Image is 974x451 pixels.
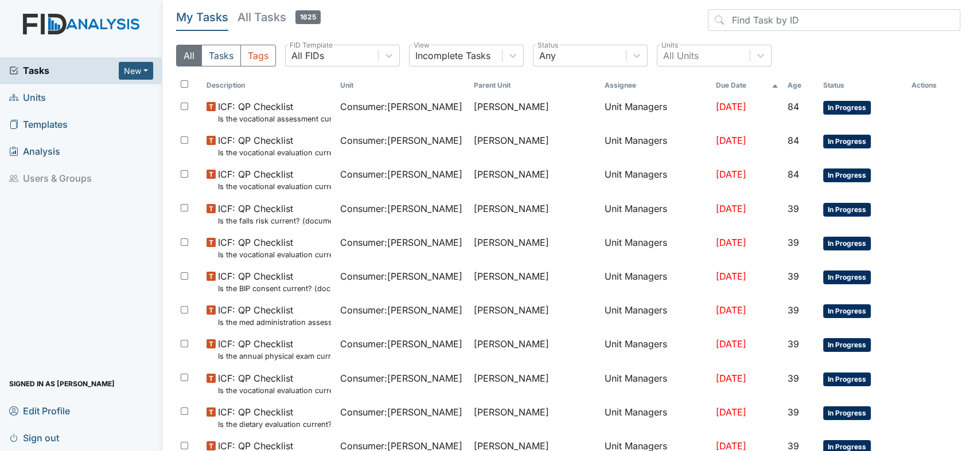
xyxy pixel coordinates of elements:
span: [PERSON_NAME] [473,167,548,181]
span: In Progress [823,135,871,148]
span: [DATE] [715,101,746,112]
span: 84 [788,135,799,146]
span: [PERSON_NAME] [473,269,548,283]
span: ICF: QP Checklist Is the vocational assessment current? (document the date in the comment section) [218,100,331,124]
span: Consumer : [PERSON_NAME] [340,236,462,249]
div: All FIDs [291,49,324,62]
td: Unit Managers [600,197,711,231]
span: [PERSON_NAME] [473,202,548,215]
td: Unit Managers [600,367,711,401]
span: 39 [788,203,799,214]
span: Consumer : [PERSON_NAME] [340,303,462,317]
span: 39 [788,406,799,418]
span: In Progress [823,304,871,318]
div: Any [539,49,556,62]
span: [DATE] [715,237,746,248]
small: Is the vocational evaluation current? (document the date in the comment section) [218,181,331,192]
span: 39 [788,372,799,384]
span: 1625 [295,10,321,24]
span: [DATE] [715,168,746,180]
span: Consumer : [PERSON_NAME] [340,269,462,283]
th: Toggle SortBy [202,76,336,95]
td: Unit Managers [600,95,711,129]
span: [DATE] [715,338,746,350]
th: Toggle SortBy [819,76,907,95]
td: Unit Managers [600,401,711,434]
span: In Progress [823,203,871,217]
small: Is the dietary evaluation current? (document the date in the comment section) [218,419,331,430]
span: [PERSON_NAME] [473,371,548,385]
span: In Progress [823,372,871,386]
button: New [119,62,153,80]
small: Is the falls risk current? (document the date in the comment section) [218,215,331,226]
span: In Progress [823,270,871,284]
span: Consumer : [PERSON_NAME] [340,337,462,351]
span: In Progress [823,168,871,182]
th: Actions [907,76,960,95]
th: Toggle SortBy [469,76,599,95]
span: [DATE] [715,304,746,316]
span: ICF: QP Checklist Is the vocational evaluation current? (document the date in the comment section) [218,371,331,396]
small: Is the vocational evaluation current? (document the date in the comment section) [218,385,331,396]
span: ICF: QP Checklist Is the annual physical exam current? (document the date in the comment section) [218,337,331,362]
h5: All Tasks [237,9,321,25]
span: [PERSON_NAME] [473,134,548,147]
td: Unit Managers [600,332,711,366]
span: In Progress [823,338,871,352]
span: Consumer : [PERSON_NAME] [340,100,462,113]
span: 39 [788,304,799,316]
span: Signed in as [PERSON_NAME] [9,375,115,393]
span: [PERSON_NAME] [473,337,548,351]
th: Toggle SortBy [711,76,783,95]
h5: My Tasks [176,9,228,25]
button: Tags [240,45,276,66]
span: [PERSON_NAME] [473,303,548,317]
span: ICF: QP Checklist Is the med administration assessment current? (document the date in the comment... [218,303,331,328]
span: ICF: QP Checklist Is the vocational evaluation current? (document the date in the comment section) [218,236,331,260]
span: Units [9,89,46,107]
th: Toggle SortBy [783,76,819,95]
small: Is the BIP consent current? (document the date, BIP number in the comment section) [218,283,331,294]
span: Consumer : [PERSON_NAME] [340,405,462,419]
span: [PERSON_NAME] [473,236,548,249]
button: Tasks [201,45,241,66]
span: ICF: QP Checklist Is the vocational evaluation current? (document the date in the comment section) [218,167,331,192]
small: Is the vocational assessment current? (document the date in the comment section) [218,113,331,124]
th: Assignee [600,76,711,95]
small: Is the med administration assessment current? (document the date in the comment section) [218,317,331,328]
span: Consumer : [PERSON_NAME] [340,167,462,181]
span: 84 [788,101,799,112]
td: Unit Managers [600,231,711,265]
span: [DATE] [715,203,746,214]
span: [PERSON_NAME] [473,405,548,419]
span: In Progress [823,101,871,115]
span: 39 [788,237,799,248]
span: ICF: QP Checklist Is the vocational evaluation current? (document the date in the comment section) [218,134,331,158]
input: Find Task by ID [708,9,960,31]
td: Unit Managers [600,299,711,332]
span: Edit Profile [9,402,70,419]
span: In Progress [823,237,871,250]
span: Consumer : [PERSON_NAME] [340,202,462,215]
span: [DATE] [715,372,746,384]
span: 84 [788,168,799,180]
td: Unit Managers [600,163,711,197]
a: Tasks [9,64,119,77]
span: Templates [9,116,68,134]
small: Is the vocational evaluation current? (document the date in the comment section) [218,147,331,158]
span: Consumer : [PERSON_NAME] [340,134,462,147]
span: 39 [788,338,799,350]
td: Unit Managers [600,265,711,299]
td: Unit Managers [600,129,711,163]
span: [DATE] [715,270,746,282]
span: ICF: QP Checklist Is the dietary evaluation current? (document the date in the comment section) [218,405,331,430]
div: All Units [663,49,699,62]
span: In Progress [823,406,871,420]
span: [PERSON_NAME] [473,100,548,113]
span: [DATE] [715,135,746,146]
span: Analysis [9,143,60,160]
small: Is the annual physical exam current? (document the date in the comment section) [218,351,331,362]
span: ICF: QP Checklist Is the BIP consent current? (document the date, BIP number in the comment section) [218,269,331,294]
div: Type filter [176,45,276,66]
